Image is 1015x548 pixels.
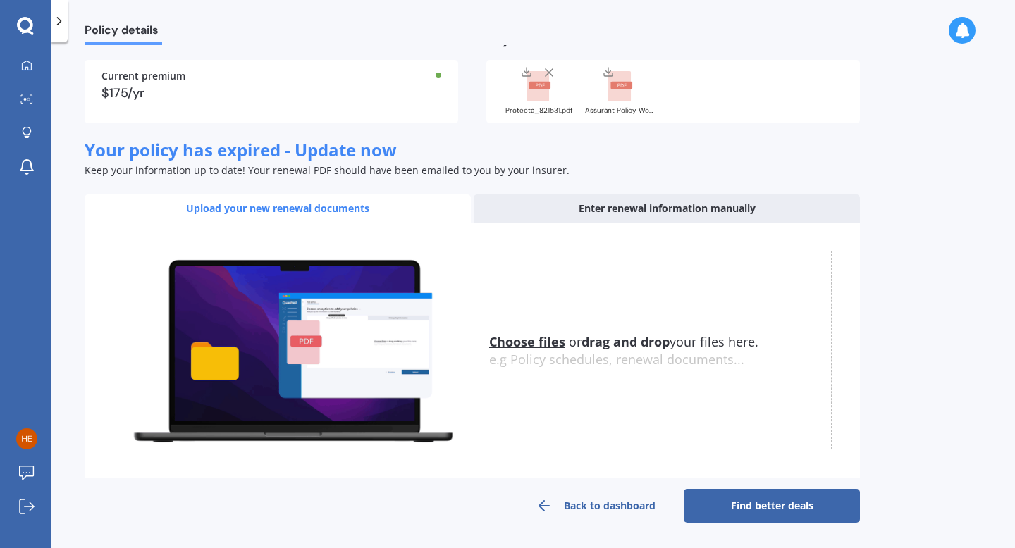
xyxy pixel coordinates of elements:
span: Policy details [85,23,162,42]
div: $175/yr [101,87,441,99]
div: Protecta_821531.pdf [503,107,574,114]
div: Upload your new renewal documents [85,194,471,223]
a: Back to dashboard [508,489,684,523]
u: Choose files [489,333,565,350]
span: or your files here. [489,333,758,350]
img: upload.de96410c8ce839c3fdd5.gif [113,251,472,449]
div: e.g Policy schedules, renewal documents... [489,352,831,368]
span: Keep your information up to date! Your renewal PDF should have been emailed to you by your insurer. [85,163,570,177]
div: Enter renewal information manually [474,194,860,223]
img: a40dd54680e69e88210ec67ec155637d [16,428,37,449]
div: Assurant Policy Wording.pdf [585,107,656,114]
div: Current premium [101,71,441,81]
b: drag and drop [582,333,670,350]
span: Your policy has expired - Update now [85,138,397,161]
a: Find better deals [684,489,860,523]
